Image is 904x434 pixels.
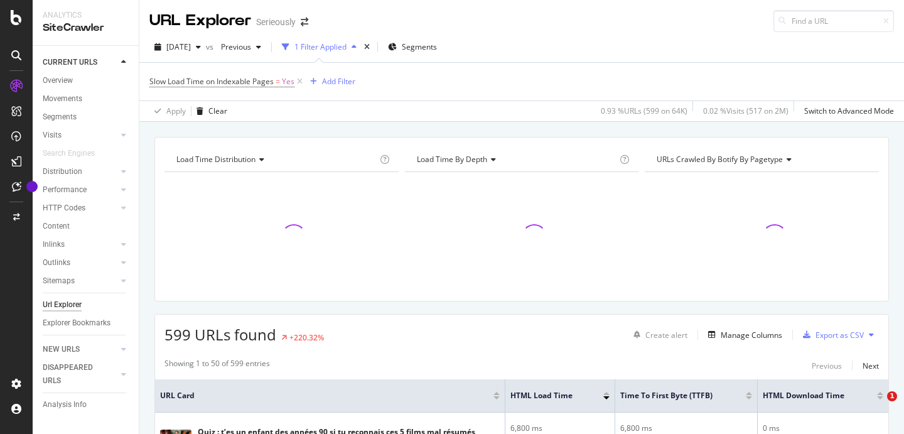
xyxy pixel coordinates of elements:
button: Switch to Advanced Mode [799,101,894,121]
div: Switch to Advanced Mode [804,106,894,116]
div: Clear [208,106,227,116]
div: times [362,41,372,53]
div: Add Filter [322,76,355,87]
div: Sitemaps [43,274,75,288]
div: Analysis Info [43,398,87,411]
div: Manage Columns [721,330,782,340]
div: Url Explorer [43,298,82,312]
span: = [276,76,280,87]
a: CURRENT URLS [43,56,117,69]
div: Next [863,361,879,371]
div: CURRENT URLS [43,56,97,69]
span: vs [206,41,216,52]
button: Export as CSV [798,325,864,345]
a: NEW URLS [43,343,117,356]
span: Segments [402,41,437,52]
div: NEW URLS [43,343,80,356]
div: Distribution [43,165,82,178]
a: Sitemaps [43,274,117,288]
button: Create alert [628,325,687,345]
iframe: Intercom live chat [861,391,891,421]
button: Apply [149,101,186,121]
div: Explorer Bookmarks [43,317,110,330]
div: Export as CSV [815,330,864,340]
button: Segments [383,37,442,57]
div: SiteCrawler [43,21,129,35]
a: Search Engines [43,147,107,160]
div: Tooltip anchor [26,181,38,192]
a: Performance [43,183,117,197]
a: Outlinks [43,256,117,269]
div: Content [43,220,70,233]
h4: Load Time Distribution [174,149,377,170]
div: Movements [43,92,82,106]
span: 2025 Sep. 15th [166,41,191,52]
div: 1 Filter Applied [294,41,347,52]
div: Segments [43,111,77,124]
div: HTTP Codes [43,202,85,215]
a: Overview [43,74,130,87]
div: Search Engines [43,147,95,160]
input: Find a URL [773,10,894,32]
button: 1 Filter Applied [277,37,362,57]
div: Inlinks [43,238,65,251]
div: Performance [43,183,87,197]
span: HTML Download Time [763,390,858,401]
div: Overview [43,74,73,87]
span: 1 [887,391,897,401]
span: Time To First Byte (TTFB) [620,390,728,401]
div: +220.32% [289,332,324,343]
div: Showing 1 to 50 of 599 entries [164,358,270,373]
a: Movements [43,92,130,106]
span: Yes [282,73,294,90]
div: Create alert [645,330,687,340]
div: 0 ms [763,423,883,434]
a: Url Explorer [43,298,130,312]
span: Load Time Distribution [176,154,256,165]
button: Previous [216,37,266,57]
button: Previous [812,358,842,373]
div: Apply [166,106,186,116]
button: Next [863,358,879,373]
span: Previous [216,41,251,52]
div: Previous [812,361,842,371]
a: HTTP Codes [43,202,117,215]
span: URLs Crawled By Botify By pagetype [657,154,783,165]
a: Explorer Bookmarks [43,317,130,330]
div: 6,800 ms [620,423,753,434]
div: URL Explorer [149,10,251,31]
div: 0.02 % Visits ( 517 on 2M ) [703,106,788,116]
a: Analysis Info [43,398,130,411]
span: HTML Load Time [510,390,584,401]
div: arrow-right-arrow-left [301,18,308,26]
a: Content [43,220,130,233]
span: 599 URLs found [164,324,276,345]
h4: Load Time Performance by Depth [414,149,618,170]
button: Add Filter [305,74,355,89]
div: Serieously [256,16,296,28]
a: DISAPPEARED URLS [43,361,117,388]
a: Segments [43,111,130,124]
div: Analytics [43,10,129,21]
button: [DATE] [149,37,206,57]
span: Slow Load Time on Indexable Pages [149,76,274,87]
a: Distribution [43,165,117,178]
span: URL Card [160,390,490,401]
span: Load Time by Depth [417,154,487,165]
div: 0.93 % URLs ( 599 on 64K ) [601,106,687,116]
a: Visits [43,129,117,142]
button: Clear [191,101,227,121]
div: Outlinks [43,256,70,269]
div: 6,800 ms [510,423,609,434]
div: DISAPPEARED URLS [43,361,106,388]
a: Inlinks [43,238,117,251]
button: Manage Columns [703,327,782,342]
h4: URLs Crawled By Botify By pagetype [654,149,868,170]
div: Visits [43,129,62,142]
